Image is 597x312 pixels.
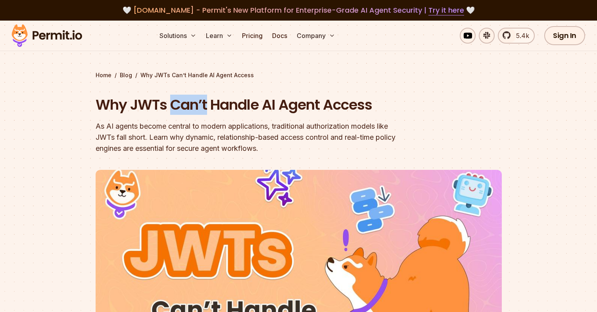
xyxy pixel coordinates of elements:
img: Permit logo [8,22,86,49]
button: Learn [203,28,236,44]
span: 5.4k [511,31,529,40]
h1: Why JWTs Can’t Handle AI Agent Access [96,95,400,115]
span: [DOMAIN_NAME] - Permit's New Platform for Enterprise-Grade AI Agent Security | [133,5,464,15]
button: Company [294,28,338,44]
a: Try it here [428,5,464,15]
a: Docs [269,28,290,44]
a: Blog [120,71,132,79]
div: As AI agents become central to modern applications, traditional authorization models like JWTs fa... [96,121,400,154]
a: Sign In [544,26,585,45]
a: Home [96,71,111,79]
div: / / [96,71,502,79]
a: 5.4k [498,28,535,44]
button: Solutions [156,28,200,44]
a: Pricing [239,28,266,44]
div: 🤍 🤍 [19,5,578,16]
